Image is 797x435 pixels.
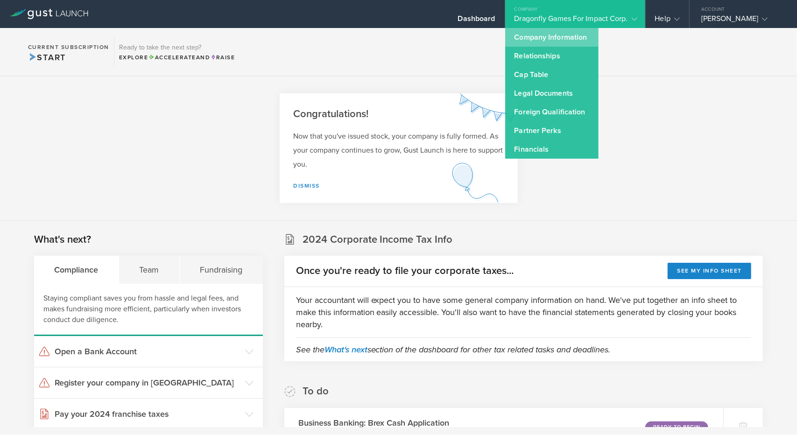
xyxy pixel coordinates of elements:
[210,54,235,61] span: Raise
[294,129,504,171] p: Now that you've issued stock, your company is fully formed. As your company continues to grow, Gu...
[294,107,504,121] h2: Congratulations!
[303,385,329,398] h2: To do
[148,54,196,61] span: Accelerate
[114,37,240,66] div: Ready to take the next step?ExploreAccelerateandRaise
[28,44,109,50] h2: Current Subscription
[668,263,751,279] button: See my info sheet
[296,294,751,330] p: Your accountant will expect you to have some general company information on hand. We've put toget...
[515,14,636,28] div: Dragonfly Games For Impact Corp.
[324,344,367,355] a: What's next
[55,345,240,358] h3: Open a Bank Account
[180,256,263,284] div: Fundraising
[119,44,235,51] h3: Ready to take the next step?
[28,52,66,63] span: Start
[296,264,514,278] h2: Once you're ready to file your corporate taxes...
[645,421,708,434] div: Ready to Begin
[148,54,211,61] span: and
[458,14,495,28] div: Dashboard
[55,377,240,389] h3: Register your company in [GEOGRAPHIC_DATA]
[119,53,235,62] div: Explore
[294,182,320,189] a: Dismiss
[296,344,611,355] em: See the section of the dashboard for other tax related tasks and deadlines.
[55,408,240,420] h3: Pay your 2024 franchise taxes
[34,233,91,246] h2: What's next?
[34,256,119,284] div: Compliance
[298,417,450,429] h3: Business Banking: Brex Cash Application
[303,233,453,246] h2: 2024 Corporate Income Tax Info
[119,256,180,284] div: Team
[750,390,797,435] iframe: Chat Widget
[655,14,680,28] div: Help
[701,14,781,28] div: [PERSON_NAME]
[34,284,263,336] div: Staying compliant saves you from hassle and legal fees, and makes fundraising more efficient, par...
